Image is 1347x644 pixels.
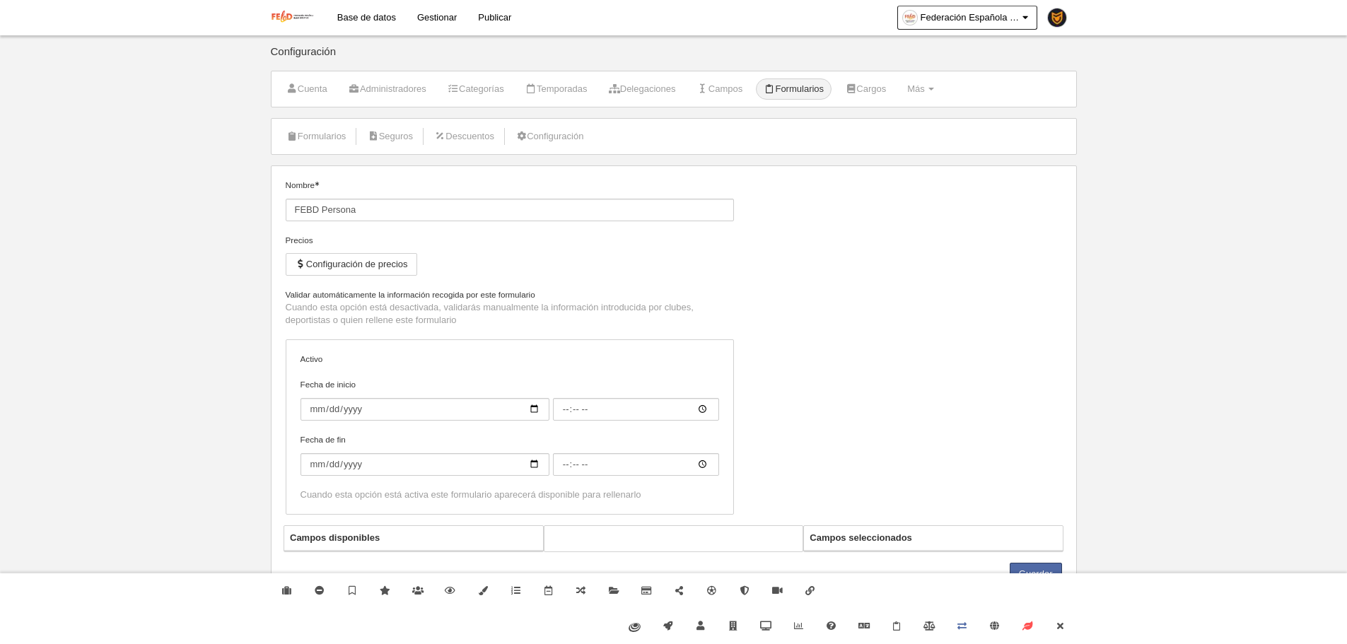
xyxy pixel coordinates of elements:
[301,353,719,365] label: Activo
[440,78,512,100] a: Categorías
[301,433,719,476] label: Fecha de fin
[897,6,1037,30] a: Federación Española de Baile Deportivo
[301,488,719,501] div: Cuando esta opción está activa este formulario aparecerá disponible para rellenarlo
[301,378,719,421] label: Fecha de inicio
[286,253,417,276] button: Configuración de precios
[804,526,1063,551] th: Campos seleccionados
[921,11,1020,25] span: Federación Española de Baile Deportivo
[756,78,832,100] a: Formularios
[279,78,335,100] a: Cuenta
[553,453,719,476] input: Fecha de fin
[426,126,502,147] a: Descuentos
[1010,563,1062,585] button: Guardar
[286,234,734,247] div: Precios
[286,288,734,301] label: Validar automáticamente la información recogida por este formulario
[271,46,1077,71] div: Configuración
[518,78,595,100] a: Temporadas
[899,78,942,100] a: Más
[553,398,719,421] input: Fecha de inicio
[689,78,751,100] a: Campos
[301,453,549,476] input: Fecha de fin
[341,78,434,100] a: Administradores
[837,78,894,100] a: Cargos
[315,182,319,186] i: Obligatorio
[629,623,641,632] img: fiware.svg
[286,199,734,221] input: Nombre
[279,126,354,147] a: Formularios
[508,126,591,147] a: Configuración
[286,179,734,221] label: Nombre
[903,11,917,25] img: OatNQHFxSctg.30x30.jpg
[1048,8,1066,27] img: PaK018JKw3ps.30x30.jpg
[284,526,543,551] th: Campos disponibles
[601,78,684,100] a: Delegaciones
[907,83,925,94] span: Más
[301,398,549,421] input: Fecha de inicio
[286,301,734,327] p: Cuando esta opción está desactivada, validarás manualmente la información introducida por clubes,...
[359,126,421,147] a: Seguros
[271,8,315,25] img: Federación Española de Baile Deportivo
